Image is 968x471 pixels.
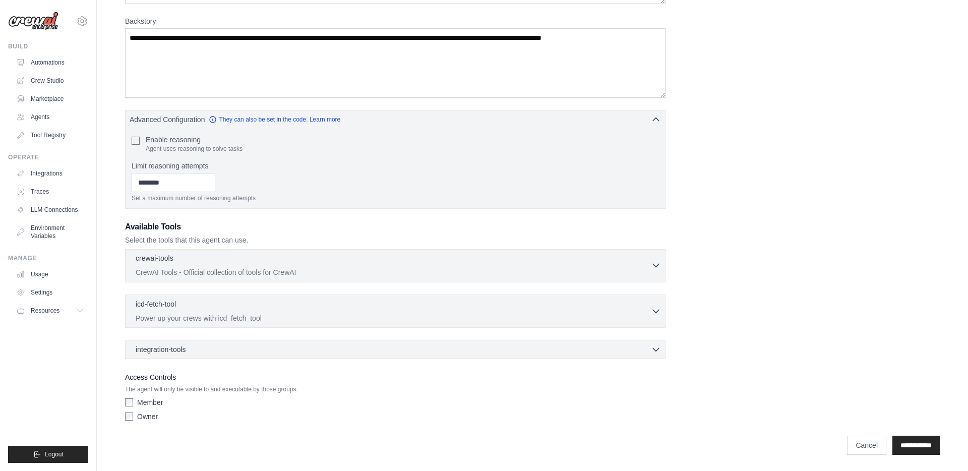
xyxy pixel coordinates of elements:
a: Usage [12,266,88,282]
a: Automations [12,54,88,71]
a: Traces [12,184,88,200]
a: Environment Variables [12,220,88,244]
div: Build [8,42,88,50]
span: Logout [45,450,64,458]
a: Marketplace [12,91,88,107]
p: The agent will only be visible to and executable by those groups. [125,385,665,393]
div: Operate [8,153,88,161]
a: Integrations [12,165,88,182]
p: Set a maximum number of reasoning attempts [132,194,659,202]
a: Agents [12,109,88,125]
label: Enable reasoning [146,135,243,145]
button: integration-tools [130,344,661,355]
button: Logout [8,446,88,463]
p: CrewAI Tools - Official collection of tools for CrewAI [136,267,651,277]
label: Owner [137,411,158,422]
label: Member [137,397,163,407]
h3: Available Tools [125,221,665,233]
p: Select the tools that this agent can use. [125,235,665,245]
label: Limit reasoning attempts [132,161,659,171]
p: Agent uses reasoning to solve tasks [146,145,243,153]
p: Power up your crews with icd_fetch_tool [136,313,651,323]
label: Backstory [125,16,665,26]
span: Advanced Configuration [130,114,205,125]
a: LLM Connections [12,202,88,218]
p: crewai-tools [136,253,173,263]
a: Cancel [847,436,886,455]
a: Settings [12,284,88,301]
a: Crew Studio [12,73,88,89]
button: Advanced Configuration They can also be set in the code. Learn more [126,110,665,129]
img: Logo [8,12,58,31]
span: Resources [31,307,59,315]
label: Access Controls [125,371,665,383]
div: Manage [8,254,88,262]
button: icd-fetch-tool Power up your crews with icd_fetch_tool [130,299,661,323]
span: integration-tools [136,344,186,355]
button: Resources [12,303,88,319]
button: crewai-tools CrewAI Tools - Official collection of tools for CrewAI [130,253,661,277]
a: They can also be set in the code. Learn more [209,115,340,124]
a: Tool Registry [12,127,88,143]
p: icd-fetch-tool [136,299,176,309]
